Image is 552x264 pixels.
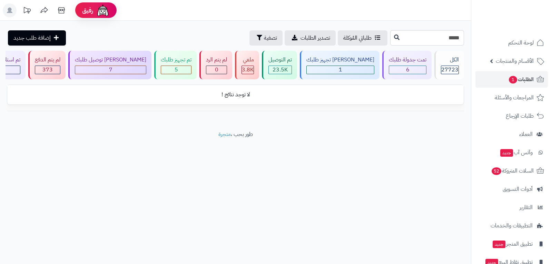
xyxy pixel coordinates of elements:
a: تم التوصيل 23.5K [260,51,298,79]
span: 1 [339,66,342,74]
a: تم تجهيز طلبك 5 [153,51,198,79]
span: المراجعات والأسئلة [495,93,534,102]
div: لم يتم الدفع [35,56,60,64]
td: لا توجد نتائج ! [7,85,464,104]
a: تطبيق المتجرجديد [475,236,548,252]
div: 373 [35,66,60,74]
span: تصدير الطلبات [300,34,330,42]
a: [PERSON_NAME] توصيل طلبك 7 [67,51,153,79]
a: طلبات الإرجاع [475,108,548,124]
button: تصفية [249,30,283,46]
a: وآتس آبجديد [475,144,548,161]
div: 3840 [242,66,254,74]
span: السلات المتروكة [491,166,534,176]
span: تصفية [264,34,277,42]
span: 373 [42,66,53,74]
span: 6 [406,66,410,74]
span: 0 [215,66,218,74]
a: تصدير الطلبات [285,30,336,46]
div: 6 [389,66,426,74]
div: تم التوصيل [268,56,292,64]
span: أدوات التسويق [503,184,533,194]
div: 5 [161,66,191,74]
span: طلبات الإرجاع [506,111,534,121]
span: 5 [175,66,178,74]
a: تحديثات المنصة [18,3,36,19]
span: 1 [509,76,517,84]
a: العملاء [475,126,548,143]
span: طلباتي المُوكلة [343,34,372,42]
a: الكل27723 [433,51,465,79]
span: تطبيق المتجر [492,239,533,249]
span: 7 [109,66,112,74]
a: تمت جدولة طلبك 6 [381,51,433,79]
span: لوحة التحكم [508,38,534,48]
a: لم يتم الدفع 373 [27,51,67,79]
img: logo-2.png [505,19,545,34]
span: 27723 [441,66,459,74]
a: السلات المتروكة52 [475,163,548,179]
a: لم يتم الرد 0 [198,51,234,79]
a: الطلبات1 [475,71,548,88]
span: 23.5K [273,66,288,74]
a: متجرة [218,130,231,138]
div: [PERSON_NAME] تجهيز طلبك [306,56,374,64]
a: التطبيقات والخدمات [475,217,548,234]
a: المراجعات والأسئلة [475,89,548,106]
img: ai-face.png [96,3,110,17]
span: رفيق [82,6,93,14]
a: التقارير [475,199,548,216]
div: 23491 [269,66,292,74]
a: إضافة طلب جديد [8,30,66,46]
div: [PERSON_NAME] توصيل طلبك [75,56,146,64]
div: تم تجهيز طلبك [161,56,191,64]
span: التقارير [520,203,533,212]
div: ملغي [241,56,254,64]
a: طلباتي المُوكلة [338,30,387,46]
span: إضافة طلب جديد [13,34,51,42]
div: تمت جدولة طلبك [389,56,426,64]
span: التطبيقات والخدمات [491,221,533,231]
div: لم يتم الرد [206,56,227,64]
span: وآتس آب [500,148,533,157]
a: لوحة التحكم [475,35,548,51]
span: الطلبات [508,75,534,84]
div: 7 [75,66,146,74]
div: 0 [206,66,227,74]
span: جديد [493,241,505,248]
span: الأقسام والمنتجات [496,56,534,66]
span: 52 [492,167,501,175]
a: ملغي 3.8K [234,51,260,79]
a: أدوات التسويق [475,181,548,197]
span: جديد [500,149,513,157]
span: 3.8K [242,66,254,74]
span: العملاء [519,129,533,139]
a: [PERSON_NAME] تجهيز طلبك 1 [298,51,381,79]
div: الكل [441,56,459,64]
div: 1 [307,66,374,74]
